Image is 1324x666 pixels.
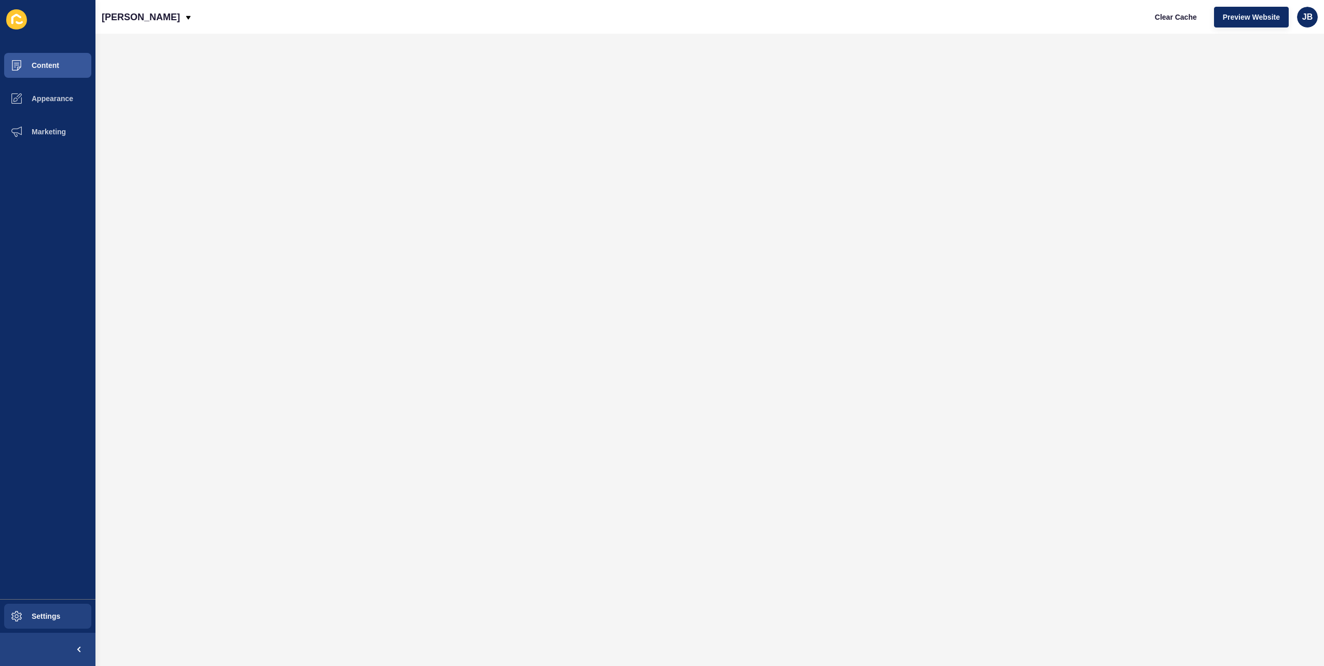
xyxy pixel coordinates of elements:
button: Clear Cache [1146,7,1206,27]
span: JB [1302,12,1313,22]
button: Preview Website [1214,7,1289,27]
p: [PERSON_NAME] [102,4,180,30]
span: Preview Website [1223,12,1280,22]
span: Clear Cache [1155,12,1197,22]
